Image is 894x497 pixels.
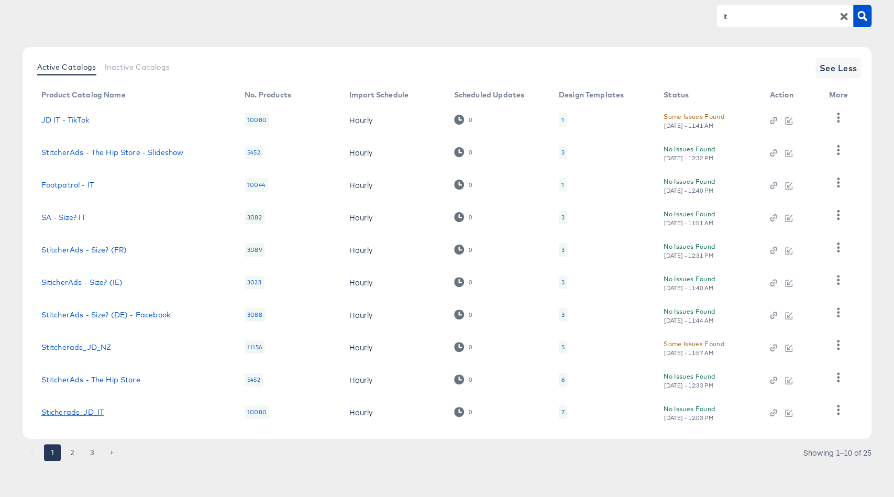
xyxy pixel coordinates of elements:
a: Footpatrol - IT [41,181,94,189]
div: 3 [561,246,565,254]
div: Design Templates [559,91,624,99]
div: 10044 [245,178,268,192]
a: StitcherAds - Size? (DE) - Facebook [41,311,170,319]
div: 3 [559,275,567,289]
div: Showing 1–10 of 25 [802,449,871,456]
div: 0 [468,246,472,253]
div: 6 [559,373,567,386]
td: Hourly [341,201,446,234]
div: Some Issues Found [664,338,724,349]
div: 11156 [245,340,264,354]
div: 0 [454,147,472,157]
div: 3 [561,148,565,157]
div: Product Catalog Name [41,91,126,99]
td: Hourly [341,299,446,331]
nav: pagination navigation [23,444,122,461]
div: 0 [468,311,472,318]
div: 1 [559,178,567,192]
button: Go to page 3 [84,444,101,461]
div: 6 [561,375,565,384]
div: 0 [454,115,472,125]
div: 0 [454,245,472,255]
a: Sticherads_JD_IT [41,408,104,416]
div: 10080 [245,405,269,419]
div: 0 [454,277,472,287]
div: [DATE] - 11:57 AM [664,349,714,357]
div: Some Issues Found [664,111,724,122]
div: 1 [559,113,567,127]
div: 10080 [245,113,269,127]
div: 3082 [245,211,264,224]
div: 0 [454,180,472,190]
div: 5 [559,340,567,354]
div: Import Schedule [349,91,409,99]
div: 3 [559,146,567,159]
div: 0 [454,212,472,222]
div: 5 [561,343,565,351]
div: 0 [468,408,472,416]
div: 7 [561,408,565,416]
div: 3023 [245,275,264,289]
td: Hourly [341,104,446,136]
div: 1 [561,116,564,124]
a: StitcherAds - The Hip Store [41,375,140,384]
th: Status [655,87,761,104]
button: page 1 [44,444,61,461]
span: Active Catalogs [37,63,96,71]
div: 0 [468,279,472,286]
div: 3088 [245,308,265,322]
div: 0 [468,116,472,124]
div: 3 [561,311,565,319]
div: No. Products [245,91,291,99]
a: Stitcherads_JD_NZ [41,343,112,351]
div: 0 [468,214,472,221]
button: Go to page 2 [64,444,81,461]
div: 0 [468,376,472,383]
div: 0 [468,149,472,156]
div: 3 [559,211,567,224]
div: 0 [454,407,472,417]
div: 0 [454,310,472,319]
td: Hourly [341,266,446,299]
td: Hourly [341,363,446,396]
th: Action [761,87,821,104]
span: Inactive Catalogs [105,63,170,71]
div: 1 [561,181,564,189]
button: Some Issues Found[DATE] - 11:41 AM [664,111,724,129]
div: 3 [559,243,567,257]
th: More [821,87,860,104]
div: 3 [559,308,567,322]
button: Go to next page [104,444,120,461]
a: SiticherAds - Size? (IE) [41,278,123,286]
div: [DATE] - 11:41 AM [664,122,714,129]
a: SA - Size? IT [41,213,85,222]
div: 3 [561,213,565,222]
div: 0 [454,374,472,384]
button: Some Issues Found[DATE] - 11:57 AM [664,338,724,357]
span: See Less [820,61,857,75]
button: See Less [815,58,862,79]
td: Hourly [341,396,446,428]
td: Hourly [341,234,446,266]
div: 0 [454,342,472,352]
div: 3 [561,278,565,286]
a: JD IT - TikTok [41,116,89,124]
div: 0 [468,344,472,351]
a: StitcherAds - Size? (FR) [41,246,127,254]
div: 5452 [245,373,263,386]
div: Scheduled Updates [454,91,525,99]
a: StitcherAds - The Hip Store - Slideshow [41,148,184,157]
div: 0 [468,181,472,189]
td: Hourly [341,169,446,201]
div: 5452 [245,146,263,159]
td: Hourly [341,331,446,363]
input: Search Product Catalogs [721,10,833,23]
div: 7 [559,405,567,419]
div: 3089 [245,243,264,257]
td: Hourly [341,136,446,169]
